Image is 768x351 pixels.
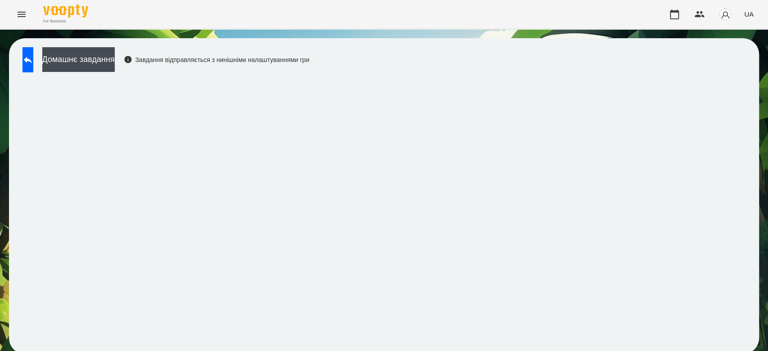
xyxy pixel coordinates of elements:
button: Menu [11,4,32,25]
img: Voopty Logo [43,4,88,18]
span: For Business [43,18,88,24]
span: UA [744,9,754,19]
button: Домашнє завдання [42,47,115,72]
div: Завдання відправляється з нинішніми налаштуваннями гри [124,55,310,64]
button: UA [741,6,757,22]
img: avatar_s.png [719,8,732,21]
